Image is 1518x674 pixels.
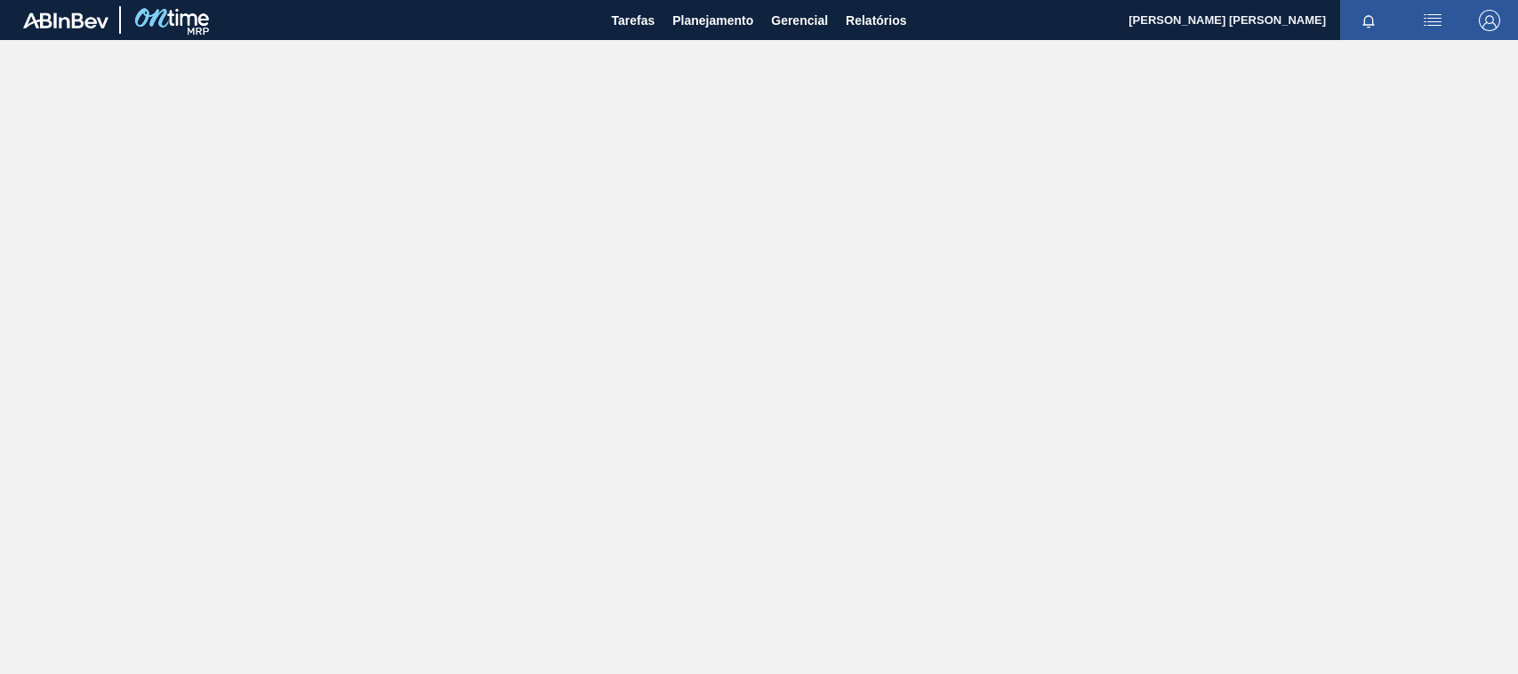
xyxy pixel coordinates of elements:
[846,10,906,31] span: Relatórios
[672,10,753,31] span: Planejamento
[1340,8,1397,33] button: Notificações
[611,10,655,31] span: Tarefas
[1422,10,1443,31] img: userActions
[1479,10,1500,31] img: Logout
[771,10,828,31] span: Gerencial
[23,12,108,28] img: TNhmsLtSVTkK8tSr43FrP2fwEKptu5GPRR3wAAAABJRU5ErkJggg==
